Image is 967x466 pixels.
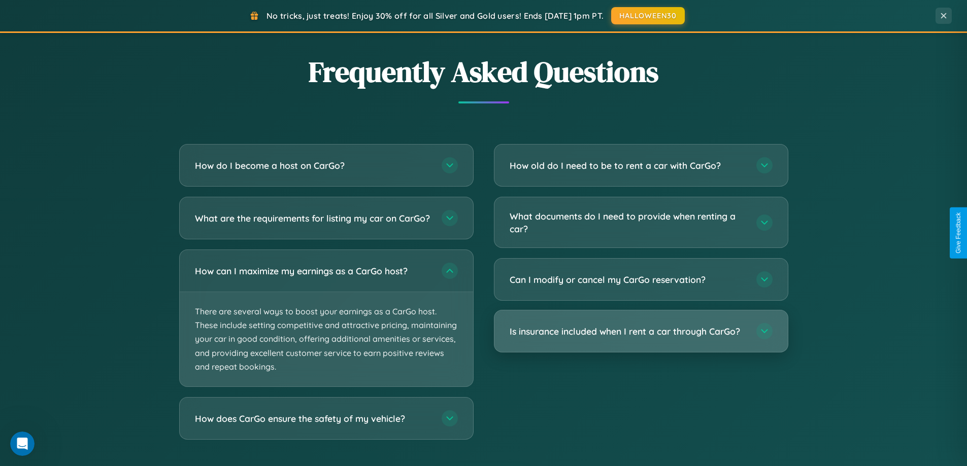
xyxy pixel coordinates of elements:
h3: What documents do I need to provide when renting a car? [510,210,746,235]
button: HALLOWEEN30 [611,7,685,24]
h3: How old do I need to be to rent a car with CarGo? [510,159,746,172]
p: There are several ways to boost your earnings as a CarGo host. These include setting competitive ... [180,292,473,386]
h3: Can I modify or cancel my CarGo reservation? [510,273,746,286]
h3: How do I become a host on CarGo? [195,159,431,172]
h3: How does CarGo ensure the safety of my vehicle? [195,412,431,425]
h2: Frequently Asked Questions [179,52,788,91]
iframe: Intercom live chat [10,432,35,456]
h3: Is insurance included when I rent a car through CarGo? [510,325,746,338]
span: No tricks, just treats! Enjoy 30% off for all Silver and Gold users! Ends [DATE] 1pm PT. [266,11,604,21]
h3: How can I maximize my earnings as a CarGo host? [195,265,431,277]
div: Give Feedback [955,212,962,254]
h3: What are the requirements for listing my car on CarGo? [195,212,431,225]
